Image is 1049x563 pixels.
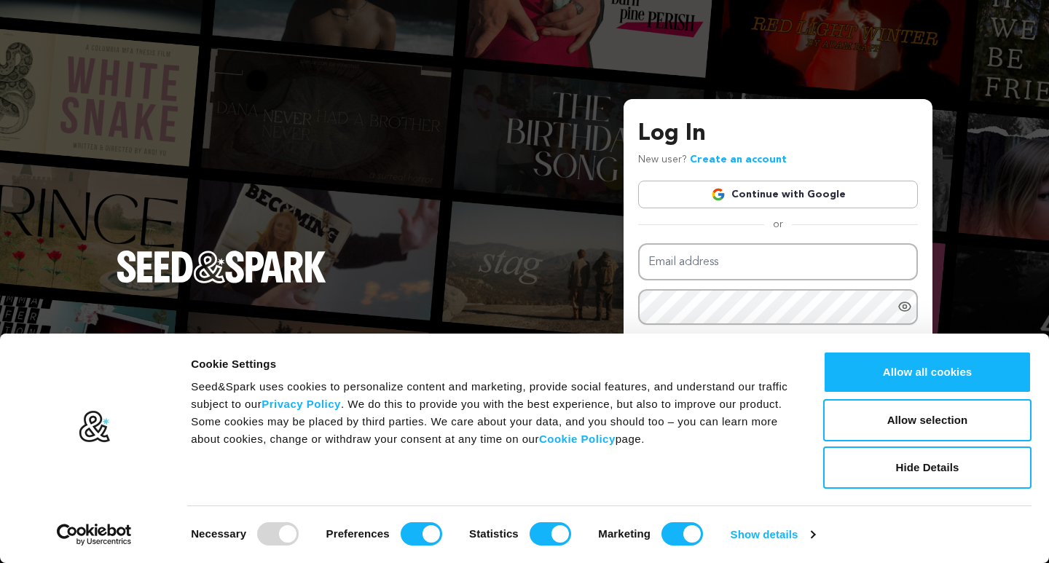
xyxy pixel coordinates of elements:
[638,151,787,169] p: New user?
[823,446,1032,489] button: Hide Details
[731,524,815,546] a: Show details
[897,299,912,314] a: Show password as plain text. Warning: this will display your password on the screen.
[262,398,341,410] a: Privacy Policy
[469,527,519,540] strong: Statistics
[764,217,792,232] span: or
[823,399,1032,441] button: Allow selection
[638,117,918,151] h3: Log In
[539,433,616,445] a: Cookie Policy
[191,355,790,373] div: Cookie Settings
[31,524,158,546] a: Usercentrics Cookiebot - opens in a new window
[598,527,651,540] strong: Marketing
[638,243,918,280] input: Email address
[78,410,111,444] img: logo
[117,251,326,312] a: Seed&Spark Homepage
[711,187,726,202] img: Google logo
[190,516,191,517] legend: Consent Selection
[823,351,1032,393] button: Allow all cookies
[638,181,918,208] a: Continue with Google
[191,527,246,540] strong: Necessary
[191,378,790,448] div: Seed&Spark uses cookies to personalize content and marketing, provide social features, and unders...
[326,527,390,540] strong: Preferences
[690,154,787,165] a: Create an account
[117,251,326,283] img: Seed&Spark Logo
